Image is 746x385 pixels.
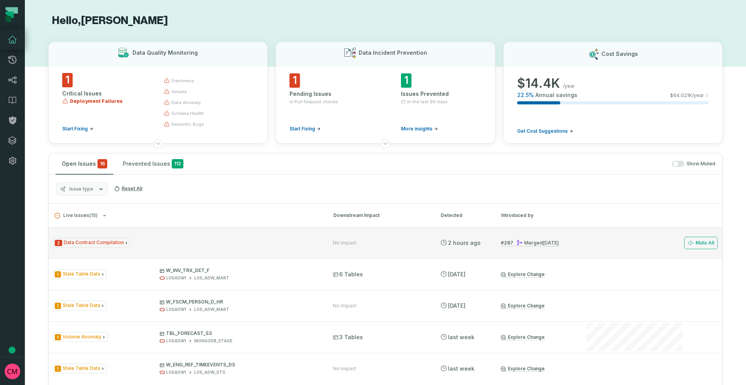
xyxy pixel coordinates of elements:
div: Critical Issues [62,90,150,97]
div: Merged [516,240,559,246]
relative-time: Sep 12, 2025, 7:32 AM MDT [448,365,474,372]
a: Start Fixing [289,126,321,132]
relative-time: Sep 2, 2025, 4:06 PM MDT [543,240,559,246]
span: Start Fixing [62,126,88,132]
div: No Impact [333,366,356,372]
div: Tooltip anchor [9,347,16,354]
span: schema health [171,110,204,116]
div: Show Muted [193,161,715,167]
div: Introduced by [501,212,571,219]
span: Issue type [69,186,93,192]
span: $ 14.4K [517,76,560,91]
span: In the last 90 days [407,99,448,105]
a: Explore Change [501,334,545,340]
span: 6 Tables [333,271,363,278]
div: Downstream Impact [333,212,427,219]
p: TBL_FORECAST_S3 [160,330,319,336]
div: No Impact [333,303,356,309]
span: Live Issues ( 15 ) [54,213,98,219]
span: in Pull Request checks [289,99,338,105]
button: Data Quality Monitoring1Critical IssuesDeployment FailuresStart Fixingfreshnessvolumedata anomaly... [48,42,268,144]
h3: Cost Savings [601,50,638,58]
span: 3 Tables [333,333,363,341]
relative-time: Sep 18, 2025, 1:01 PM MDT [448,239,481,246]
span: Severity [55,334,61,340]
span: Severity [55,366,61,372]
button: Cost Savings$14.4K/year22.5%Annual savings$64.021K/yearGet Cost Suggestions [503,42,723,144]
span: Severity [55,240,62,246]
button: Reset All [111,182,145,195]
div: Detected [441,212,487,219]
div: MONGODB_STAGE [194,338,232,344]
button: Issue type [56,182,108,196]
span: Start Fixing [289,126,315,132]
div: No Impact [333,240,356,246]
span: Get Cost Suggestions [517,128,568,134]
p: W_INV_TRX_DET_F [160,267,319,274]
span: data anomaly [171,99,201,106]
span: Issue Type [53,269,106,279]
span: /year [563,83,575,89]
div: Pending Issues [289,90,370,98]
relative-time: Sep 13, 2025, 6:31 AM MDT [448,302,465,309]
div: Issues Prevented [401,90,481,98]
div: LOS_ADW_STG [194,369,225,375]
a: Get Cost Suggestions [517,128,573,134]
h1: Hello, [PERSON_NAME] [48,14,723,28]
h3: Data Incident Prevention [359,49,427,57]
p: W_FSCM_PERSON_D_HR [160,299,319,305]
div: LOSADW1 [166,307,186,312]
span: Issue Type [53,364,106,373]
span: freshness [171,78,194,84]
button: Mute All [684,237,718,249]
span: 1 [62,73,73,87]
span: Severity [55,303,61,309]
button: Open Issues [56,153,113,174]
span: $ 64.021K /year [670,92,704,99]
a: Explore Change [501,366,545,372]
div: LOS_ADW_MART [194,307,229,312]
span: 112 [172,159,183,168]
button: Data Incident Prevention1Pending Issuesin Pull Request checksStart Fixing1Issues PreventedIn the ... [275,42,495,144]
a: #287Merged[DATE] 4:06:28 PM [501,239,559,246]
button: Prevented Issues [117,153,190,174]
span: Issue Type [53,332,108,342]
span: Issue Type [53,238,130,248]
a: Explore Change [501,271,545,277]
span: Severity [55,271,61,277]
a: Explore Change [501,303,545,309]
span: Deployment Failures [70,98,123,104]
span: 1 [401,73,411,88]
span: Issue Type [53,301,106,310]
button: Live Issues(15) [54,213,319,219]
span: critical issues and errors combined [98,159,107,168]
div: LOSADW1 [166,338,186,344]
div: LOSADW1 [166,275,186,281]
span: 1 [289,73,300,88]
span: 22.5 % [517,91,534,99]
span: volume [171,88,187,95]
div: LOSADW1 [166,369,186,375]
relative-time: Sep 13, 2025, 10:34 AM MDT [448,271,465,277]
img: avatar of Collin Marsden [5,364,20,379]
div: LOS_ADW_MART [194,275,229,281]
span: semantic bugs [171,121,204,127]
a: Start Fixing [62,126,93,132]
span: More insights [401,126,432,132]
span: Annual savings [535,91,577,99]
h3: Data Quality Monitoring [132,49,198,57]
p: W_ENG_REF_TIMEEVENTS_DS [160,362,319,368]
a: More insights [401,126,438,132]
relative-time: Sep 12, 2025, 9:34 AM MDT [448,334,474,340]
